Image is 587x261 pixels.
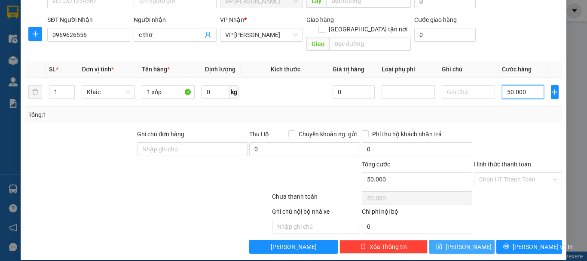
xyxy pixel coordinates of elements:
span: kg [230,85,238,99]
button: save[PERSON_NAME] [429,240,495,254]
input: Cước giao hàng [414,28,476,42]
button: delete [28,85,42,99]
label: Hình thức thanh toán [474,161,531,168]
th: Loại phụ phí [378,61,438,78]
span: Kích thước [271,66,300,73]
input: 0 [333,85,375,99]
th: Ghi chú [438,61,498,78]
button: plus [551,85,559,99]
span: Chuyển khoản ng. gửi [295,129,360,139]
span: Xóa Thông tin [370,242,407,252]
span: Giá trị hàng [333,66,364,73]
span: Tên hàng [142,66,170,73]
input: Dọc đường [329,37,411,51]
span: plus [29,31,42,37]
span: SL [49,66,56,73]
span: [PERSON_NAME] [446,242,492,252]
div: Chi phí nội bộ [362,207,472,220]
span: Tổng cước [362,161,390,168]
span: Giao [306,37,329,51]
span: save [436,243,442,250]
input: Ghi Chú [442,85,495,99]
span: user-add [205,31,211,38]
div: Ghi chú nội bộ nhà xe [272,207,360,220]
button: printer[PERSON_NAME] và In [496,240,562,254]
span: VP Hà Tĩnh [225,28,298,41]
span: [PERSON_NAME] và In [513,242,573,252]
span: Đơn vị tính [82,66,114,73]
button: deleteXóa Thông tin [339,240,428,254]
button: plus [28,27,42,41]
label: Cước giao hàng [414,16,457,23]
span: VP Nhận [220,16,244,23]
div: Người nhận [134,15,217,25]
input: Nhập ghi chú [272,220,360,233]
span: Định lượng [205,66,235,73]
span: Cước hàng [502,66,532,73]
span: [GEOGRAPHIC_DATA] tận nơi [325,25,411,34]
input: VD: Bàn, Ghế [142,85,195,99]
span: Phí thu hộ khách nhận trả [369,129,445,139]
span: delete [360,243,366,250]
span: Giao hàng [306,16,334,23]
div: Chưa thanh toán [271,192,361,207]
div: Tổng: 1 [28,110,227,120]
button: [PERSON_NAME] [249,240,337,254]
span: printer [503,243,509,250]
span: plus [551,89,558,95]
span: Thu Hộ [249,131,269,138]
span: Khác [87,86,130,98]
label: Ghi chú đơn hàng [137,131,184,138]
input: Ghi chú đơn hàng [137,142,248,156]
div: SĐT Người Nhận [47,15,130,25]
span: [PERSON_NAME] [271,242,317,252]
